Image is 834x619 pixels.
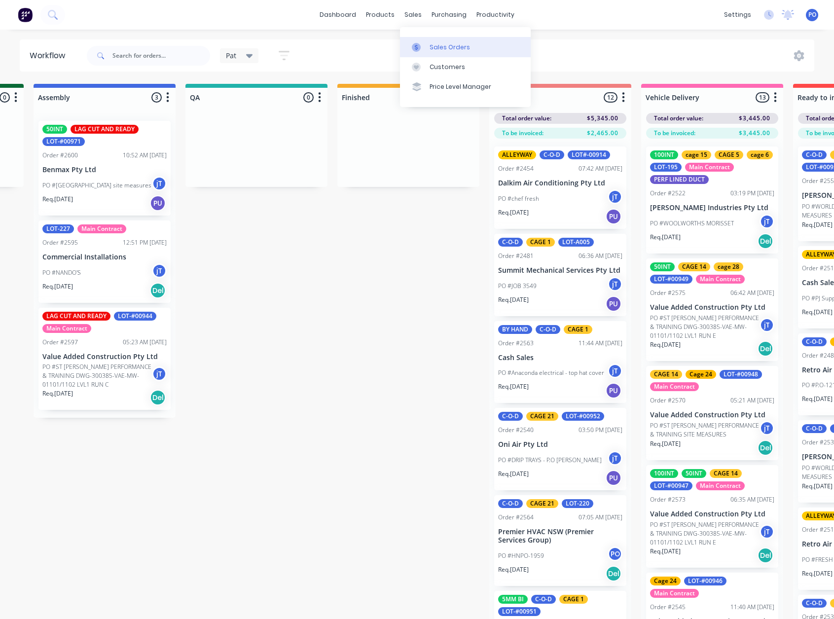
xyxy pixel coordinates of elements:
[18,7,33,22] img: Factory
[42,338,78,347] div: Order #2597
[650,262,675,271] div: 50INT
[498,194,539,203] p: PO #chef fresh
[150,283,166,298] div: Del
[608,277,622,291] div: jT
[650,370,682,379] div: CAGE 14
[730,396,774,405] div: 05:21 AM [DATE]
[686,370,716,379] div: Cage 24
[502,114,551,123] span: Total order value:
[399,7,427,22] div: sales
[71,125,139,134] div: LAG CUT AND READY
[650,150,678,159] div: 100INT
[758,547,773,563] div: Del
[606,209,621,224] div: PU
[802,220,833,229] p: Req. [DATE]
[526,238,555,247] div: CAGE 1
[400,57,531,77] a: Customers
[682,469,706,478] div: 50INT
[77,224,126,233] div: Main Contract
[650,175,709,184] div: PERF LINED DUCT
[42,363,152,389] p: PO #ST [PERSON_NAME] PERFORMANCE & TRAINING DWG-300385-VAE-MW-01101/1102 LVL1 RUN C
[760,214,774,229] div: jT
[562,499,593,508] div: LOT-220
[608,546,622,561] div: PO
[579,252,622,260] div: 06:36 AM [DATE]
[739,129,770,138] span: $3,445.00
[562,412,604,421] div: LOT-#00952
[608,364,622,378] div: jT
[526,499,558,508] div: CAGE 21
[608,189,622,204] div: jT
[498,179,622,187] p: Dalkim Air Conditioning Pty Ltd
[606,296,621,312] div: PU
[498,595,528,604] div: 5MM BI
[650,589,699,598] div: Main Contract
[650,233,681,242] p: Req. [DATE]
[646,146,778,254] div: 100INTcage 15CAGE 5cage 6LOT-195Main ContractPERF LINED DUCTOrder #252203:19 PM [DATE][PERSON_NAM...
[730,189,774,198] div: 03:19 PM [DATE]
[654,129,695,138] span: To be invoiced:
[498,368,604,377] p: PO #Anaconda electrical - top hat cover
[494,495,626,586] div: C-O-DCAGE 21LOT-220Order #256407:05 AM [DATE]Premier HVAC NSW (Premier Services Group)PO #HNPO-19...
[802,150,827,159] div: C-O-D
[42,312,110,321] div: LAG CUT AND READY
[802,308,833,317] p: Req. [DATE]
[42,181,151,190] p: PO #[GEOGRAPHIC_DATA] site measures
[650,189,686,198] div: Order #2522
[587,129,618,138] span: $2,465.00
[150,195,166,211] div: PU
[714,262,743,271] div: cage 28
[498,412,523,421] div: C-O-D
[123,338,167,347] div: 05:23 AM [DATE]
[654,114,703,123] span: Total order value:
[558,238,594,247] div: LOT-A005
[564,325,592,334] div: CAGE 1
[42,238,78,247] div: Order #2595
[579,513,622,522] div: 07:05 AM [DATE]
[400,77,531,97] a: Price Level Manager
[42,353,167,361] p: Value Added Construction Pty Ltd
[152,176,167,191] div: jT
[758,440,773,456] div: Del
[808,10,816,19] span: PO
[760,524,774,539] div: jT
[494,321,626,403] div: BY HANDC-O-DCAGE 1Order #256311:44 AM [DATE]Cash SalesPO #Anaconda electrical - top hat coverjTRe...
[152,263,167,278] div: jT
[650,219,734,228] p: PO #WOOLWORTHS MORISSET
[42,268,81,277] p: PO #NANDO'S
[531,595,556,604] div: C-O-D
[802,424,827,433] div: C-O-D
[719,7,756,22] div: settings
[678,262,710,271] div: CAGE 14
[650,510,774,518] p: Value Added Construction Pty Ltd
[498,440,622,449] p: Oni Air Pty Ltd
[152,366,167,381] div: jT
[30,50,70,62] div: Workflow
[587,114,618,123] span: $5,345.00
[471,7,519,22] div: productivity
[650,411,774,419] p: Value Added Construction Pty Ltd
[494,234,626,316] div: C-O-DCAGE 1LOT-A005Order #248106:36 AM [DATE]Summit Mechanical Services Pty LtdPO #JOB 3549jTReq....
[498,470,529,478] p: Req. [DATE]
[42,125,67,134] div: 50INT
[38,121,171,216] div: 50INTLAG CUT AND READYLOT-#00971Order #260010:52 AM [DATE]Benmax Pty LtdPO #[GEOGRAPHIC_DATA] sit...
[650,481,692,490] div: LOT-#00947
[568,150,610,159] div: LOT#-00914
[498,252,534,260] div: Order #2481
[498,164,534,173] div: Order #2454
[650,340,681,349] p: Req. [DATE]
[606,566,621,582] div: Del
[123,238,167,247] div: 12:51 PM [DATE]
[710,469,742,478] div: CAGE 14
[498,565,529,574] p: Req. [DATE]
[760,421,774,436] div: jT
[650,421,760,439] p: PO #ST [PERSON_NAME] PERFORMANCE & TRAINING SITE MEASURES
[747,150,773,159] div: cage 6
[650,314,760,340] p: PO #ST [PERSON_NAME] PERFORMANCE & TRAINING DWG-300385-VAE-MW-01101/1102 LVL1 RUN E
[650,577,681,585] div: Cage 24
[42,166,167,174] p: Benmax Pty Ltd
[38,220,171,303] div: LOT-227Main ContractOrder #259512:51 PM [DATE]Commercial InstallationsPO #NANDO'SjTReq.[DATE]Del
[646,465,778,568] div: 100INT50INTCAGE 14LOT-#00947Main ContractOrder #257306:35 AM [DATE]Value Added Construction Pty L...
[427,7,471,22] div: purchasing
[684,577,726,585] div: LOT-#00946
